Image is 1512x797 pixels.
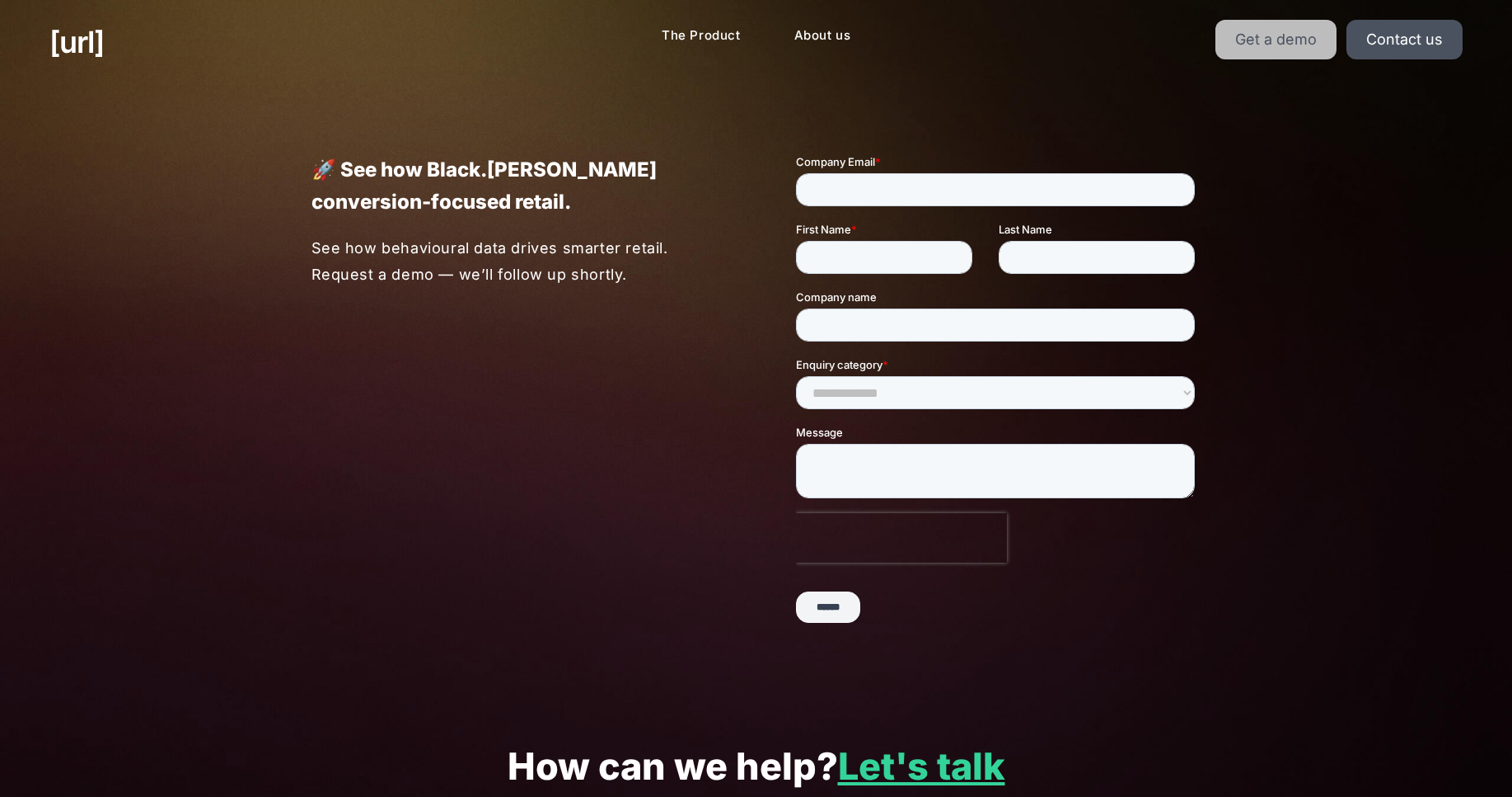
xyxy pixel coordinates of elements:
[49,746,1463,788] p: How can we help?
[781,20,864,52] a: About us
[311,235,718,287] p: See how behavioural data drives smarter retail. Request a demo — we’ll follow up shortly.
[1346,20,1463,59] a: Contact us
[838,743,1005,789] a: Let's talk
[648,20,754,52] a: The Product
[796,153,1201,637] iframe: Form 1
[1215,20,1336,59] a: Get a demo
[311,153,717,218] p: 🚀 See how Black.[PERSON_NAME] conversion-focused retail.
[49,20,104,64] a: [URL]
